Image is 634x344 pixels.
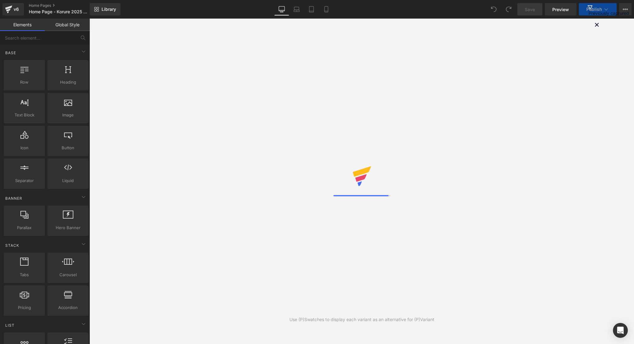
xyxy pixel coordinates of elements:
[49,145,87,151] span: Button
[289,316,434,323] div: Use (P)Swatches to display each variant as an alternative for (P)Variant
[304,3,319,15] a: Tablet
[2,3,24,15] a: v6
[6,112,43,118] span: Text Block
[6,177,43,184] span: Separator
[274,3,289,15] a: Desktop
[525,6,535,13] span: Save
[6,304,43,311] span: Pricing
[49,272,87,278] span: Carousel
[49,304,87,311] span: Accordion
[49,79,87,85] span: Heading
[579,3,617,15] button: Publish
[29,3,100,8] a: Home Pages
[488,3,500,15] button: Undo
[45,19,90,31] a: Global Style
[49,177,87,184] span: Liquid
[6,145,43,151] span: Icon
[49,224,87,231] span: Hero Banner
[12,5,20,13] div: v6
[586,7,602,12] span: Publish
[5,322,15,328] span: List
[49,112,87,118] span: Image
[289,3,304,15] a: Laptop
[545,3,576,15] a: Preview
[6,272,43,278] span: Tabs
[619,3,632,15] button: More
[6,224,43,231] span: Parallax
[90,3,120,15] a: New Library
[502,3,515,15] button: Redo
[552,6,569,13] span: Preview
[6,79,43,85] span: Row
[613,323,628,338] div: Open Intercom Messenger
[5,242,20,248] span: Stack
[5,50,17,56] span: Base
[102,7,116,12] span: Library
[319,3,334,15] a: Mobile
[29,9,88,14] span: Home Page - Korure 2025 Birthday
[5,195,23,201] span: Banner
